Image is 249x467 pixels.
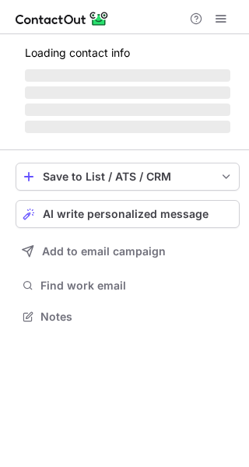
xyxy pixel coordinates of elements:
span: ‌ [25,121,230,133]
button: AI write personalized message [16,200,240,228]
img: ContactOut v5.3.10 [16,9,109,28]
span: Notes [40,310,233,324]
span: AI write personalized message [43,208,209,220]
span: ‌ [25,104,230,116]
button: Find work email [16,275,240,297]
div: Save to List / ATS / CRM [43,170,212,183]
button: Notes [16,306,240,328]
button: save-profile-one-click [16,163,240,191]
span: ‌ [25,69,230,82]
button: Add to email campaign [16,237,240,265]
span: Add to email campaign [42,245,166,258]
span: ‌ [25,86,230,99]
p: Loading contact info [25,47,230,59]
span: Find work email [40,279,233,293]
